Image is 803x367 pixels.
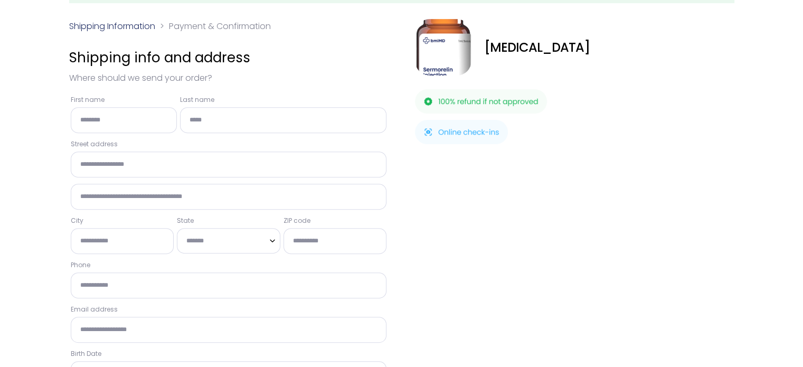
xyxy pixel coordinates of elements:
img: Sermorelin [415,19,471,76]
label: City [71,216,174,225]
label: State [177,216,280,225]
img: 100% refund if not approved [415,89,547,114]
div: [MEDICAL_DATA] [484,40,734,55]
label: Email address [71,305,387,314]
label: Birth Date [71,349,387,359]
label: Phone [71,260,387,270]
h3: Shipping info and address [69,44,389,71]
a: Shipping Information [69,20,155,32]
img: Online check-ins [415,120,508,144]
span: > [160,20,164,32]
label: Street address [71,139,387,149]
label: Last name [180,95,386,105]
label: First name [71,95,177,105]
label: ZIP code [284,216,387,225]
p: Where should we send your order? [69,71,389,86]
span: Payment & Confirmation [169,20,271,32]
